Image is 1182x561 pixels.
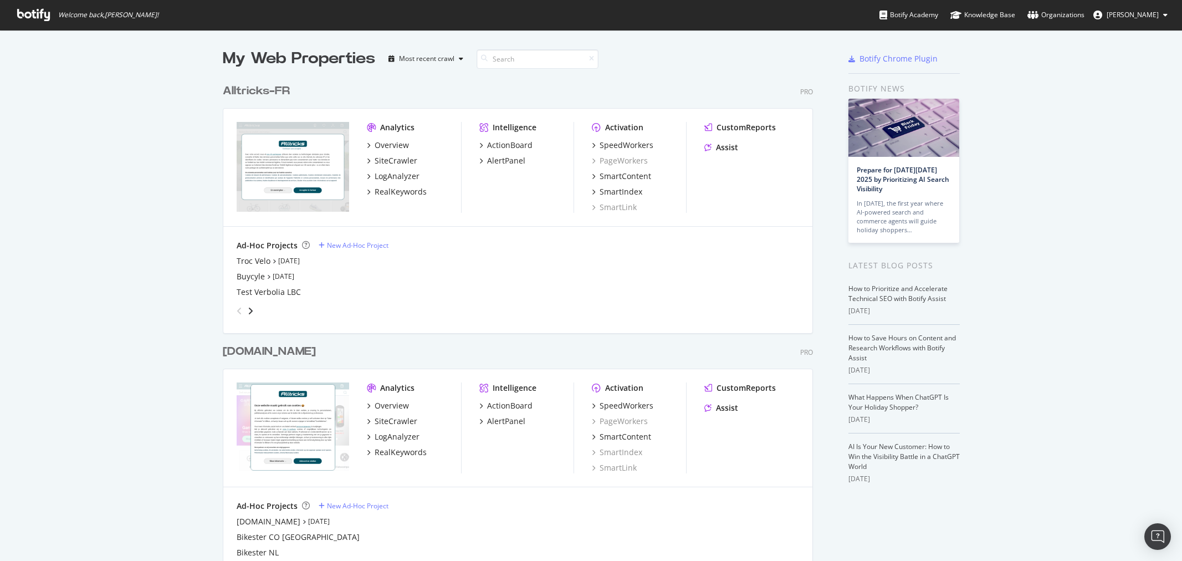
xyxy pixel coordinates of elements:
[600,431,651,442] div: SmartContent
[237,122,349,212] img: alltricks.fr
[848,53,938,64] a: Botify Chrome Plugin
[879,9,938,21] div: Botify Academy
[375,186,427,197] div: RealKeywords
[605,122,643,133] div: Activation
[600,140,653,151] div: SpeedWorkers
[857,165,949,193] a: Prepare for [DATE][DATE] 2025 by Prioritizing AI Search Visibility
[600,171,651,182] div: SmartContent
[704,122,776,133] a: CustomReports
[237,287,301,298] a: Test Verbolia LBC
[1144,523,1171,550] div: Open Intercom Messenger
[380,122,415,133] div: Analytics
[487,400,533,411] div: ActionBoard
[592,431,651,442] a: SmartContent
[857,199,951,234] div: In [DATE], the first year where AI-powered search and commerce agents will guide holiday shoppers…
[704,402,738,414] a: Assist
[58,11,158,19] span: Welcome back, [PERSON_NAME] !
[848,259,960,272] div: Latest Blog Posts
[308,517,330,526] a: [DATE]
[848,306,960,316] div: [DATE]
[237,532,360,543] a: Bikester CO [GEOGRAPHIC_DATA]
[237,516,300,527] div: [DOMAIN_NAME]
[592,447,642,458] a: SmartIndex
[380,382,415,394] div: Analytics
[273,272,294,281] a: [DATE]
[367,140,409,151] a: Overview
[592,171,651,182] a: SmartContent
[704,142,738,153] a: Assist
[479,400,533,411] a: ActionBoard
[848,415,960,425] div: [DATE]
[327,501,388,511] div: New Ad-Hoc Project
[375,447,427,458] div: RealKeywords
[592,186,642,197] a: SmartIndex
[487,155,525,166] div: AlertPanel
[592,416,648,427] a: PageWorkers
[600,186,642,197] div: SmartIndex
[367,400,409,411] a: Overview
[384,50,468,68] button: Most recent crawl
[237,382,349,472] img: alltricks.nl
[717,382,776,394] div: CustomReports
[950,9,1015,21] div: Knowledge Base
[716,142,738,153] div: Assist
[1107,10,1159,19] span: Cousseau Victor
[367,186,427,197] a: RealKeywords
[717,122,776,133] div: CustomReports
[237,256,270,267] a: Troc Velo
[479,416,525,427] a: AlertPanel
[223,83,294,99] a: Alltricks-FR
[592,202,637,213] a: SmartLink
[848,99,959,157] img: Prepare for Black Friday 2025 by Prioritizing AI Search Visibility
[800,348,813,357] div: Pro
[859,53,938,64] div: Botify Chrome Plugin
[237,271,265,282] a: Buycyle
[592,140,653,151] a: SpeedWorkers
[848,333,956,363] a: How to Save Hours on Content and Research Workflows with Botify Assist
[375,155,417,166] div: SiteCrawler
[592,155,648,166] a: PageWorkers
[319,501,388,511] a: New Ad-Hoc Project
[367,416,417,427] a: SiteCrawler
[223,344,320,360] a: [DOMAIN_NAME]
[367,431,419,442] a: LogAnalyzer
[1084,6,1176,24] button: [PERSON_NAME]
[375,431,419,442] div: LogAnalyzer
[487,416,525,427] div: AlertPanel
[327,241,388,250] div: New Ad-Hoc Project
[477,49,598,69] input: Search
[237,501,298,512] div: Ad-Hoc Projects
[232,302,247,320] div: angle-left
[375,416,417,427] div: SiteCrawler
[375,140,409,151] div: Overview
[375,400,409,411] div: Overview
[848,442,960,471] a: AI Is Your New Customer: How to Win the Visibility Battle in a ChatGPT World
[600,400,653,411] div: SpeedWorkers
[237,547,279,558] a: Bikester NL
[399,55,454,62] div: Most recent crawl
[367,155,417,166] a: SiteCrawler
[592,400,653,411] a: SpeedWorkers
[800,87,813,96] div: Pro
[479,155,525,166] a: AlertPanel
[1027,9,1084,21] div: Organizations
[367,447,427,458] a: RealKeywords
[367,171,419,182] a: LogAnalyzer
[319,241,388,250] a: New Ad-Hoc Project
[848,474,960,484] div: [DATE]
[716,402,738,414] div: Assist
[237,240,298,251] div: Ad-Hoc Projects
[848,284,948,303] a: How to Prioritize and Accelerate Technical SEO with Botify Assist
[605,382,643,394] div: Activation
[704,382,776,394] a: CustomReports
[247,305,254,317] div: angle-right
